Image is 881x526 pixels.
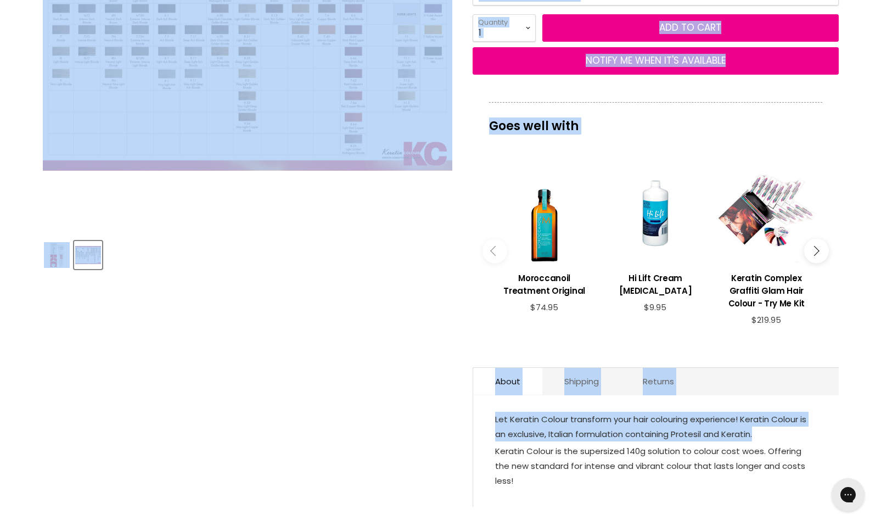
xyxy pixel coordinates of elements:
[659,21,721,34] span: Add to cart
[473,14,536,42] select: Quantity
[489,102,822,138] p: Goes well with
[542,14,839,42] button: Add to cart
[716,272,816,310] h3: Keratin Complex Graffiti Glam Hair Colour - Try Me Kit
[44,242,70,268] img: Keratin Colour Hair Colour
[43,241,71,269] button: Keratin Colour Hair Colour
[495,445,805,486] span: Keratin Colour is the supersized 140g solution to colour cost woes. Offering the new standard for...
[495,264,594,303] a: View product:Moroccanoil Treatment Original
[74,241,102,269] button: Keratin Colour Hair Colour
[605,264,705,303] a: View product:Hi Lift Cream Peroxide
[530,301,558,313] span: $74.95
[41,238,454,269] div: Product thumbnails
[621,368,696,395] a: Returns
[495,272,594,297] h3: Moroccanoil Treatment Original
[605,272,705,297] h3: Hi Lift Cream [MEDICAL_DATA]
[75,246,101,264] img: Keratin Colour Hair Colour
[542,368,621,395] a: Shipping
[473,368,542,395] a: About
[826,474,870,515] iframe: Gorgias live chat messenger
[644,301,666,313] span: $9.95
[716,264,816,315] a: View product:Keratin Complex Graffiti Glam Hair Colour - Try Me Kit
[495,413,806,440] span: Let Keratin Colour transform your hair colouring experience! Keratin Colour is an exclusive, Ital...
[751,314,781,326] span: $219.95
[473,47,839,75] button: NOTIFY ME WHEN IT'S AVAILABLE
